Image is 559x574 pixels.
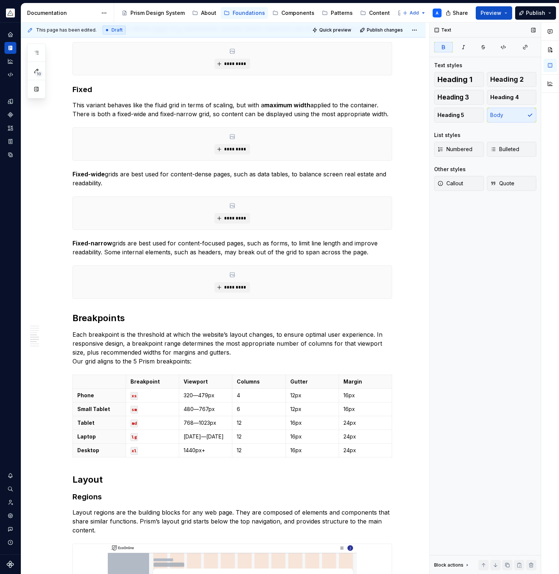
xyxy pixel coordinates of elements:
a: Analytics [4,55,16,67]
div: Components [4,109,16,121]
div: Page tree [119,6,399,20]
a: Design tokens [4,95,16,107]
p: 12 [237,447,281,454]
span: Heading 5 [437,111,464,119]
div: Content [369,9,390,17]
p: 6 [237,405,281,413]
strong: Fixed-narrow [72,239,112,247]
a: Home [4,29,16,40]
span: Publish changes [367,27,403,33]
div: Text styles [434,62,462,69]
p: 4 [237,392,281,399]
button: Search ⌘K [4,483,16,495]
button: Heading 5 [434,108,484,123]
a: Settings [4,510,16,522]
button: Heading 1 [434,72,484,87]
div: Patterns [331,9,353,17]
span: Numbered [437,146,472,153]
code: lg [130,433,138,441]
p: 16px [290,447,334,454]
span: This page has been edited. [36,27,97,33]
p: 12px [290,405,334,413]
code: xs [130,392,138,400]
button: Share [442,6,473,20]
strong: Breakpoint [130,378,160,385]
p: Each breakpoint is the threshold at which the website’s layout changes, to ensure optimal user ex... [72,330,392,366]
strong: Margin [343,378,362,385]
svg: Supernova Logo [7,561,14,568]
a: Storybook stories [4,136,16,147]
strong: Fixed-wide [72,170,105,178]
a: Components [269,7,317,19]
button: Heading 2 [487,72,537,87]
div: List styles [434,131,461,139]
a: Contact Us [394,7,438,19]
button: Publish changes [358,25,406,35]
p: 12 [237,433,281,440]
p: 16px [290,433,334,440]
p: grids are best used for content-dense pages, such as data tables, to balance screen real estate a... [72,170,392,187]
div: Documentation [27,9,97,17]
p: 12px [290,392,334,399]
a: Prism Design System [119,7,188,19]
span: Heading 2 [490,76,524,83]
button: Publish [515,6,556,20]
a: Foundations [221,7,268,19]
span: Callout [437,180,463,187]
div: Block actions [434,562,463,568]
p: 24px [343,433,387,440]
div: Prism Design System [130,9,185,17]
p: 12 [237,419,281,427]
p: Layout regions are the building blocks for any web page. They are composed of elements and compon... [72,508,392,535]
span: Heading 4 [490,94,519,101]
p: 16px [343,405,387,413]
h3: Regions [72,492,392,502]
span: Add [410,10,419,16]
div: Notifications [4,470,16,482]
a: About [189,7,219,19]
a: Data sources [4,149,16,161]
span: 10 [35,71,42,77]
a: Patterns [319,7,356,19]
code: md [130,420,138,427]
span: Bulleted [490,146,519,153]
span: Preview [481,9,501,17]
button: Numbered [434,142,484,157]
p: Small Tablet [77,405,121,413]
p: 24px [343,419,387,427]
p: 1440px+ [184,447,227,454]
p: 480—767px [184,405,227,413]
button: Bulleted [487,142,537,157]
p: Tablet [77,419,121,427]
button: Preview [476,6,512,20]
code: sm [130,406,138,414]
p: Laptop [77,433,121,440]
a: Assets [4,122,16,134]
p: 16px [343,392,387,399]
button: Quick preview [310,25,355,35]
p: [DATE]—[DATE] [184,433,227,440]
div: Foundations [233,9,265,17]
strong: Viewport [184,378,208,385]
p: 24px [343,447,387,454]
h2: Breakpoints [72,312,392,324]
h3: Fixed [72,84,392,95]
div: Other styles [434,166,466,173]
p: Phone [77,392,121,399]
h2: Layout [72,474,392,486]
a: Invite team [4,496,16,508]
div: A [436,10,439,16]
a: Code automation [4,69,16,81]
button: Heading 4 [487,90,537,105]
span: Draft [112,27,123,33]
p: This variant behaves like the fluid grid in terms of scaling, but with a applied to the container... [72,101,392,118]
